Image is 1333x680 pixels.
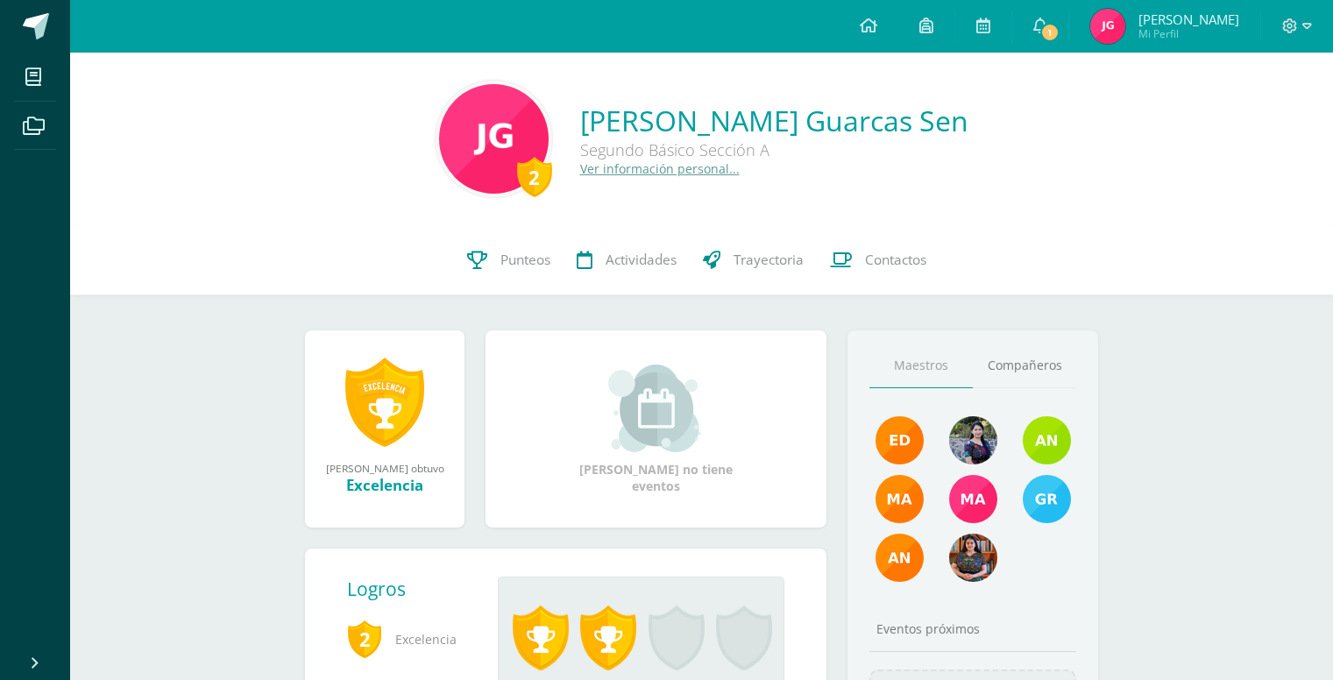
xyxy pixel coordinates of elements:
img: 9b17679b4520195df407efdfd7b84603.png [949,416,997,464]
div: Segundo Básico Sección A [580,139,968,160]
img: b7ce7144501556953be3fc0a459761b8.png [1023,475,1071,523]
span: Mi Perfil [1138,26,1239,41]
span: 1 [1040,23,1060,42]
span: Excelencia [347,615,470,663]
span: [PERSON_NAME] [1138,11,1239,28]
span: 2 [347,619,382,659]
a: Ver información personal... [580,160,740,177]
img: ad473004637a0967333ac9e738f9cc2d.png [1090,9,1125,44]
a: Punteos [454,225,564,295]
div: [PERSON_NAME] no tiene eventos [569,365,744,494]
img: f3f3e6c2cf35873695f896e097c374fb.png [439,84,549,194]
a: Trayectoria [690,225,817,295]
img: a348d660b2b29c2c864a8732de45c20a.png [876,534,924,582]
span: Actividades [606,251,677,269]
div: 2 [517,157,552,197]
span: Contactos [865,251,926,269]
img: 96169a482c0de6f8e254ca41c8b0a7b1.png [949,534,997,582]
img: e6b27947fbea61806f2b198ab17e5dde.png [1023,416,1071,464]
div: Excelencia [323,475,447,495]
img: 7766054b1332a6085c7723d22614d631.png [949,475,997,523]
img: event_small.png [608,365,704,452]
span: Trayectoria [734,251,804,269]
a: Maestros [869,344,973,388]
div: [PERSON_NAME] obtuvo [323,461,447,475]
img: f40e456500941b1b33f0807dd74ea5cf.png [876,416,924,464]
a: Actividades [564,225,690,295]
a: [PERSON_NAME] Guarcas Sen [580,102,968,139]
span: Punteos [500,251,550,269]
a: Contactos [817,225,939,295]
div: Logros [347,577,484,601]
img: 560278503d4ca08c21e9c7cd40ba0529.png [876,475,924,523]
div: Eventos próximos [869,620,1076,637]
a: Compañeros [973,344,1076,388]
